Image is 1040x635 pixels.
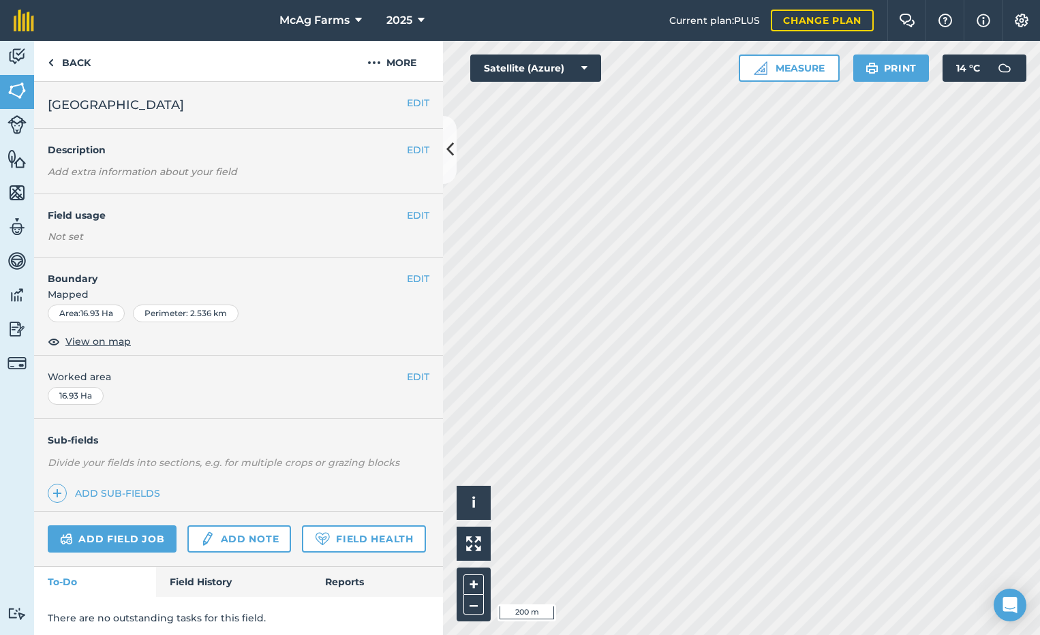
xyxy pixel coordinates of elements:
div: Open Intercom Messenger [994,589,1026,621]
img: svg+xml;base64,PD94bWwgdmVyc2lvbj0iMS4wIiBlbmNvZGluZz0idXRmLTgiPz4KPCEtLSBHZW5lcmF0b3I6IEFkb2JlIE... [7,607,27,620]
img: svg+xml;base64,PHN2ZyB4bWxucz0iaHR0cDovL3d3dy53My5vcmcvMjAwMC9zdmciIHdpZHRoPSIxNCIgaGVpZ2h0PSIyNC... [52,485,62,501]
img: svg+xml;base64,PD94bWwgdmVyc2lvbj0iMS4wIiBlbmNvZGluZz0idXRmLTgiPz4KPCEtLSBHZW5lcmF0b3I6IEFkb2JlIE... [7,115,27,134]
div: 16.93 Ha [48,387,104,405]
div: Perimeter : 2.536 km [133,305,239,322]
button: EDIT [407,208,429,223]
a: Add note [187,525,291,553]
img: Two speech bubbles overlapping with the left bubble in the forefront [899,14,915,27]
span: Current plan : PLUS [669,13,760,28]
a: Change plan [771,10,874,31]
button: Print [853,55,930,82]
a: Add field job [48,525,177,553]
h4: Sub-fields [34,433,443,448]
div: Area : 16.93 Ha [48,305,125,322]
button: EDIT [407,369,429,384]
img: svg+xml;base64,PD94bWwgdmVyc2lvbj0iMS4wIiBlbmNvZGluZz0idXRmLTgiPz4KPCEtLSBHZW5lcmF0b3I6IEFkb2JlIE... [7,354,27,373]
img: svg+xml;base64,PD94bWwgdmVyc2lvbj0iMS4wIiBlbmNvZGluZz0idXRmLTgiPz4KPCEtLSBHZW5lcmF0b3I6IEFkb2JlIE... [7,217,27,237]
img: svg+xml;base64,PHN2ZyB4bWxucz0iaHR0cDovL3d3dy53My5vcmcvMjAwMC9zdmciIHdpZHRoPSIxOCIgaGVpZ2h0PSIyNC... [48,333,60,350]
img: svg+xml;base64,PD94bWwgdmVyc2lvbj0iMS4wIiBlbmNvZGluZz0idXRmLTgiPz4KPCEtLSBHZW5lcmF0b3I6IEFkb2JlIE... [991,55,1018,82]
button: View on map [48,333,131,350]
button: EDIT [407,142,429,157]
img: svg+xml;base64,PD94bWwgdmVyc2lvbj0iMS4wIiBlbmNvZGluZz0idXRmLTgiPz4KPCEtLSBHZW5lcmF0b3I6IEFkb2JlIE... [7,251,27,271]
button: – [463,595,484,615]
button: Measure [739,55,840,82]
span: [GEOGRAPHIC_DATA] [48,95,184,114]
img: svg+xml;base64,PD94bWwgdmVyc2lvbj0iMS4wIiBlbmNvZGluZz0idXRmLTgiPz4KPCEtLSBHZW5lcmF0b3I6IEFkb2JlIE... [7,285,27,305]
img: A cog icon [1013,14,1030,27]
h4: Boundary [34,258,407,286]
button: i [457,486,491,520]
button: + [463,574,484,595]
div: Not set [48,230,429,243]
span: Worked area [48,369,429,384]
button: EDIT [407,95,429,110]
em: Add extra information about your field [48,166,237,178]
button: Satellite (Azure) [470,55,601,82]
img: svg+xml;base64,PD94bWwgdmVyc2lvbj0iMS4wIiBlbmNvZGluZz0idXRmLTgiPz4KPCEtLSBHZW5lcmF0b3I6IEFkb2JlIE... [200,531,215,547]
img: Ruler icon [754,61,767,75]
h4: Description [48,142,429,157]
img: svg+xml;base64,PHN2ZyB4bWxucz0iaHR0cDovL3d3dy53My5vcmcvMjAwMC9zdmciIHdpZHRoPSIyMCIgaGVpZ2h0PSIyNC... [367,55,381,71]
span: 14 ° C [956,55,980,82]
span: View on map [65,334,131,349]
a: Back [34,41,104,81]
img: svg+xml;base64,PD94bWwgdmVyc2lvbj0iMS4wIiBlbmNvZGluZz0idXRmLTgiPz4KPCEtLSBHZW5lcmF0b3I6IEFkb2JlIE... [60,531,73,547]
h4: Field usage [48,208,407,223]
img: Four arrows, one pointing top left, one top right, one bottom right and the last bottom left [466,536,481,551]
img: svg+xml;base64,PD94bWwgdmVyc2lvbj0iMS4wIiBlbmNvZGluZz0idXRmLTgiPz4KPCEtLSBHZW5lcmF0b3I6IEFkb2JlIE... [7,319,27,339]
img: fieldmargin Logo [14,10,34,31]
span: 2025 [386,12,412,29]
button: EDIT [407,271,429,286]
a: Field History [156,567,311,597]
button: 14 °C [943,55,1026,82]
img: svg+xml;base64,PHN2ZyB4bWxucz0iaHR0cDovL3d3dy53My5vcmcvMjAwMC9zdmciIHdpZHRoPSI1NiIgaGVpZ2h0PSI2MC... [7,183,27,203]
img: svg+xml;base64,PHN2ZyB4bWxucz0iaHR0cDovL3d3dy53My5vcmcvMjAwMC9zdmciIHdpZHRoPSIxOSIgaGVpZ2h0PSIyNC... [866,60,878,76]
a: Add sub-fields [48,484,166,503]
a: Reports [311,567,443,597]
img: svg+xml;base64,PHN2ZyB4bWxucz0iaHR0cDovL3d3dy53My5vcmcvMjAwMC9zdmciIHdpZHRoPSI5IiBoZWlnaHQ9IjI0Ii... [48,55,54,71]
img: svg+xml;base64,PHN2ZyB4bWxucz0iaHR0cDovL3d3dy53My5vcmcvMjAwMC9zdmciIHdpZHRoPSI1NiIgaGVpZ2h0PSI2MC... [7,149,27,169]
span: Mapped [34,287,443,302]
img: svg+xml;base64,PD94bWwgdmVyc2lvbj0iMS4wIiBlbmNvZGluZz0idXRmLTgiPz4KPCEtLSBHZW5lcmF0b3I6IEFkb2JlIE... [7,46,27,67]
img: svg+xml;base64,PHN2ZyB4bWxucz0iaHR0cDovL3d3dy53My5vcmcvMjAwMC9zdmciIHdpZHRoPSIxNyIgaGVpZ2h0PSIxNy... [977,12,990,29]
a: To-Do [34,567,156,597]
em: Divide your fields into sections, e.g. for multiple crops or grazing blocks [48,456,399,469]
button: More [341,41,443,81]
a: Field Health [302,525,425,553]
img: A question mark icon [937,14,953,27]
span: i [472,494,476,511]
span: McAg Farms [279,12,350,29]
p: There are no outstanding tasks for this field. [48,610,429,625]
img: svg+xml;base64,PHN2ZyB4bWxucz0iaHR0cDovL3d3dy53My5vcmcvMjAwMC9zdmciIHdpZHRoPSI1NiIgaGVpZ2h0PSI2MC... [7,80,27,101]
